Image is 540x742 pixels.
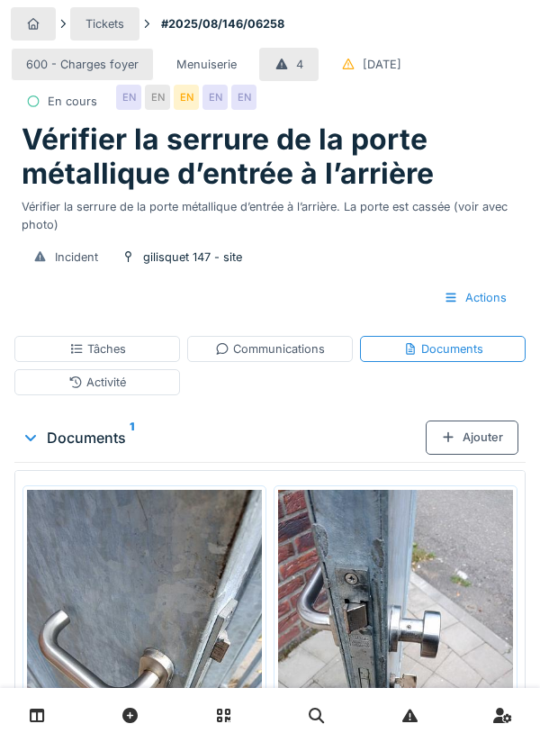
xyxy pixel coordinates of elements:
div: gilisquet 147 - site [143,249,242,266]
div: Tickets [85,15,124,32]
div: EN [116,85,141,110]
div: Ajouter [426,421,518,454]
sup: 1 [130,427,134,448]
div: EN [202,85,228,110]
div: Tâches [69,340,126,357]
div: EN [231,85,256,110]
div: EN [145,85,170,110]
div: Communications [215,340,325,357]
div: Documents [22,427,426,448]
div: Menuiserie [176,56,237,73]
div: Actions [428,281,522,314]
div: Vérifier la serrure de la porte métallique d’entrée à l’arrière. La porte est cassée (voir avec p... [22,191,518,232]
div: En cours [48,93,97,110]
div: 4 [296,56,303,73]
div: [DATE] [363,56,401,73]
div: Documents [403,340,483,357]
div: Activité [68,374,126,391]
div: 600 - Charges foyer [26,56,139,73]
div: Incident [55,249,98,266]
strong: #2025/08/146/06258 [154,15,292,32]
h1: Vérifier la serrure de la porte métallique d’entrée à l’arrière [22,122,518,192]
div: EN [174,85,199,110]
